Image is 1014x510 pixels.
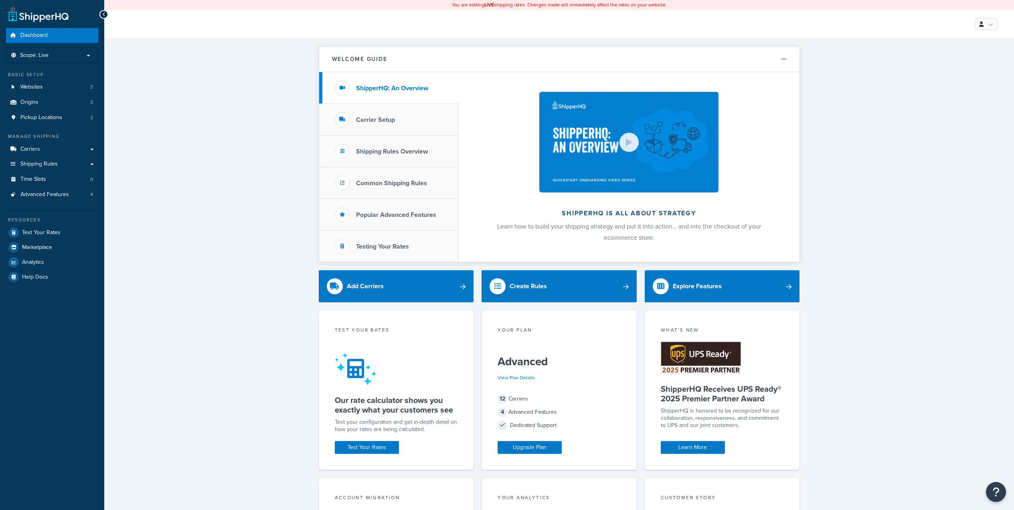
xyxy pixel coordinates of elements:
[335,419,458,433] div: Test your configuration and get in-depth detail on how your rates are being calculated.
[498,494,621,503] div: Your Analytics
[20,32,48,39] span: Dashboard
[90,99,93,106] span: 3
[498,374,535,381] a: View Plan Details
[90,84,93,91] span: 3
[6,187,98,202] li: Advanced Features
[90,191,93,198] span: 4
[356,180,427,187] h3: Common Shipping Rules
[498,326,621,336] div: Your Plan
[661,326,784,336] div: What's New
[20,146,40,153] span: Carriers
[335,326,458,336] div: Test your rates
[498,420,621,431] div: Dedicated Support
[335,494,458,503] div: Account Migration
[6,255,98,269] a: Analytics
[90,176,93,183] span: 0
[661,494,784,503] div: Customer Story
[319,47,799,72] button: Welcome Guide
[498,407,507,417] span: 4
[986,482,1006,502] button: Open Resource Center
[482,270,637,302] a: Create Rules
[20,114,62,121] span: Pickup Locations
[497,222,761,242] span: Learn how to build your shipping strategy and put it into action… and into the checkout of your e...
[6,71,98,78] div: Basic Setup
[510,281,547,292] div: Create Rules
[498,407,621,418] div: Advanced Features
[6,95,98,110] a: Origins3
[645,270,800,302] a: Explore Features
[6,217,98,223] div: Resources
[22,259,44,266] span: Analytics
[22,274,48,281] span: Help Docs
[673,281,722,292] div: Explore Features
[22,229,61,236] span: Test Your Rates
[335,441,399,454] a: Test Your Rates
[6,157,98,172] a: Shipping Rules
[6,95,98,110] li: Origins
[356,85,428,92] h3: ShipperHQ: An Overview
[498,393,621,405] div: Carriers
[319,270,474,302] a: Add Carriers
[347,281,384,292] div: Add Carriers
[498,394,507,404] span: 12
[90,114,93,121] span: 2
[6,172,98,187] a: Time Slots0
[661,441,725,454] a: Learn More
[6,142,98,157] a: Carriers
[356,116,395,123] h3: Carrier Setup
[539,92,718,192] img: ShipperHQ is all about strategy
[661,384,784,403] h5: ShipperHQ Receives UPS Ready® 2025 Premier Partner Award
[335,395,458,415] h5: Our rate calculator shows you exactly what your customers see
[498,355,621,368] h5: Advanced
[6,187,98,202] a: Advanced Features4
[356,243,409,250] h3: Testing Your Rates
[6,110,98,125] li: Pickup Locations
[6,80,98,95] li: Websites
[484,1,494,8] b: LIVE
[20,99,38,106] span: Origins
[22,244,52,251] span: Marketplace
[6,240,98,255] a: Marketplace
[480,210,778,217] h2: ShipperHQ is all about strategy
[356,211,436,219] h3: Popular Advanced Features
[6,172,98,187] li: Time Slots
[20,52,49,59] span: Scope: Live
[332,56,387,62] h2: Welcome Guide
[661,407,784,429] p: ShipperHQ is honored to be recognized for our collaboration, responsiveness, and commitment to UP...
[6,225,98,240] a: Test Your Rates
[20,84,43,91] span: Websites
[6,133,98,140] div: Manage Shipping
[356,148,428,155] h3: Shipping Rules Overview
[6,80,98,95] a: Websites3
[6,28,98,43] a: Dashboard
[20,176,46,183] span: Time Slots
[20,161,58,168] span: Shipping Rules
[498,441,562,454] a: Upgrade Plan
[20,191,69,198] span: Advanced Features
[6,110,98,125] a: Pickup Locations2
[6,270,98,284] a: Help Docs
